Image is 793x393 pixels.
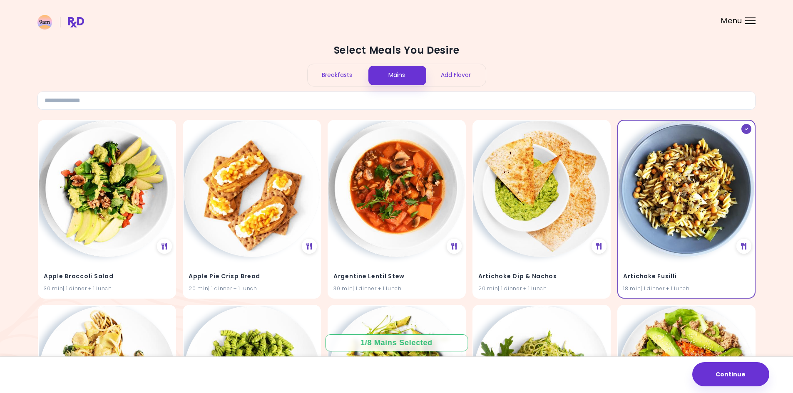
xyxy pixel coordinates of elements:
div: 30 min | 1 dinner + 1 lunch [333,284,460,292]
h4: Apple Broccoli Salad [44,269,170,283]
div: See Meal Plan [302,239,317,254]
div: Mains [367,64,426,86]
div: 30 min | 1 dinner + 1 lunch [44,284,170,292]
h4: Artichoke Fusilli [623,269,750,283]
div: See Meal Plan [736,239,751,254]
div: 20 min | 1 dinner + 1 lunch [189,284,315,292]
h4: Apple Pie Crisp Bread [189,269,315,283]
button: Continue [692,362,769,386]
img: RxDiet [37,15,84,30]
div: Breakfasts [308,64,367,86]
h2: Select Meals You Desire [37,44,756,57]
h4: Argentine Lentil Stew [333,269,460,283]
div: See Meal Plan [157,239,172,254]
span: Menu [721,17,742,25]
div: 20 min | 1 dinner + 1 lunch [478,284,605,292]
div: Add Flavor [426,64,486,86]
h4: Artichoke Dip & Nachos [478,269,605,283]
div: See Meal Plan [447,239,462,254]
div: 18 min | 1 dinner + 1 lunch [623,284,750,292]
div: See Meal Plan [592,239,607,254]
div: 1 / 8 Mains Selected [355,338,439,348]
